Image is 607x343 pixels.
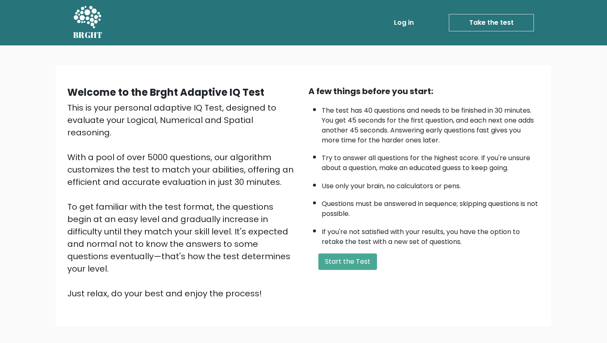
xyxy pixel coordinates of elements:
a: Log in [391,14,417,31]
a: BRGHT [73,3,103,42]
li: The test has 40 questions and needs to be finished in 30 minutes. You get 45 seconds for the firs... [322,102,540,145]
li: Questions must be answered in sequence; skipping questions is not possible. [322,195,540,219]
b: Welcome to the Brght Adaptive IQ Test [67,85,264,99]
li: Try to answer all questions for the highest score. If you're unsure about a question, make an edu... [322,149,540,173]
li: If you're not satisfied with your results, you have the option to retake the test with a new set ... [322,223,540,247]
button: Start the Test [318,253,377,270]
div: A few things before you start: [308,85,540,97]
a: Take the test [449,14,534,31]
li: Use only your brain, no calculators or pens. [322,177,540,191]
h5: BRGHT [73,30,103,40]
div: This is your personal adaptive IQ Test, designed to evaluate your Logical, Numerical and Spatial ... [67,102,299,300]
